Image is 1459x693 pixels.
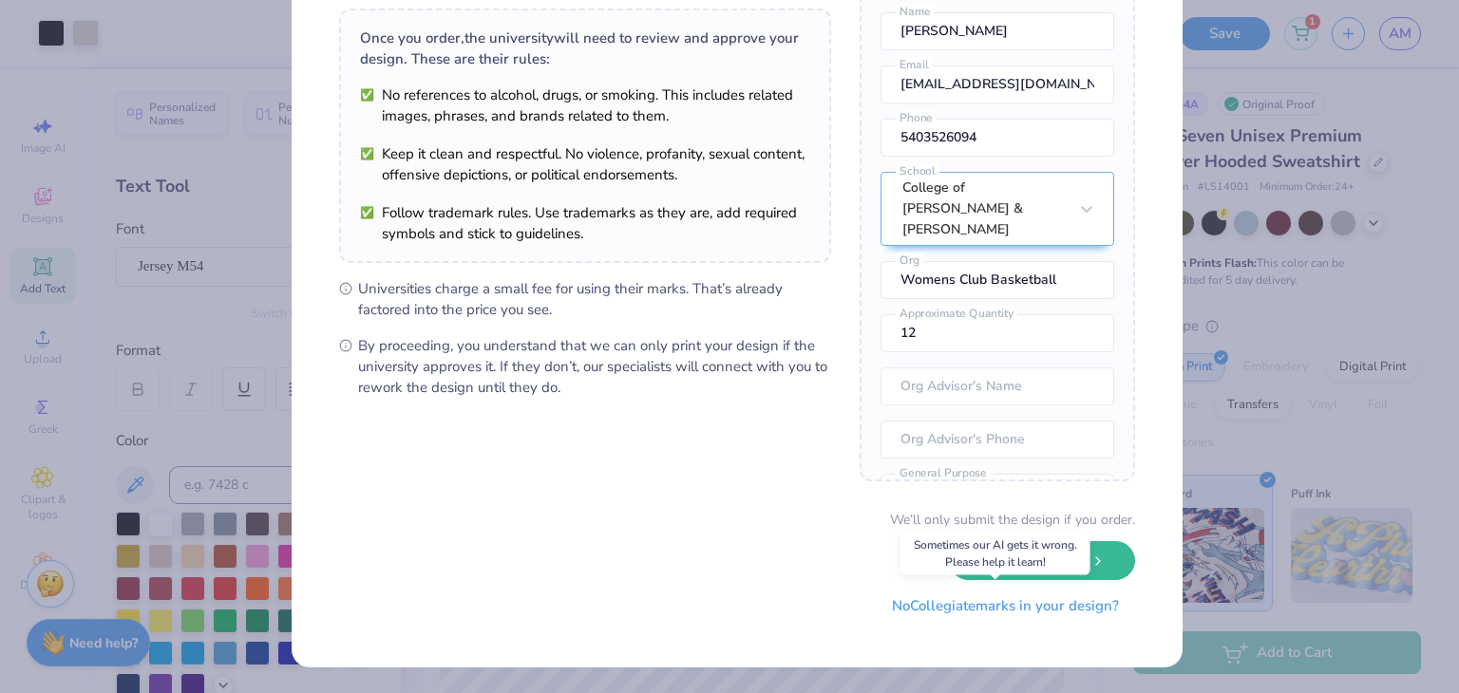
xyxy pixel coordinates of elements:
span: Universities charge a small fee for using their marks. That’s already factored into the price you... [358,278,831,320]
button: NoCollegiatemarks in your design? [876,587,1135,626]
input: Email [881,66,1114,103]
div: Sometimes our AI gets it wrong. Please help it learn! [900,532,1090,575]
input: Org Advisor's Phone [881,421,1114,459]
input: Approximate Quantity [881,314,1114,352]
button: Keep Designing [949,541,1135,580]
li: Follow trademark rules. Use trademarks as they are, add required symbols and stick to guidelines. [360,202,810,244]
input: Phone [881,119,1114,157]
div: We’ll only submit the design if you order. [890,510,1135,530]
li: No references to alcohol, drugs, or smoking. This includes related images, phrases, and brands re... [360,84,810,126]
div: College of [PERSON_NAME] & [PERSON_NAME] [902,178,1068,240]
input: Name [881,12,1114,50]
input: Org [881,261,1114,299]
input: Org Advisor's Name [881,367,1114,405]
div: Once you order, the university will need to review and approve your design. These are their rules: [360,28,810,69]
li: Keep it clean and respectful. No violence, profanity, sexual content, offensive depictions, or po... [360,143,810,185]
span: By proceeding, you understand that we can only print your design if the university approves it. I... [358,335,831,398]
